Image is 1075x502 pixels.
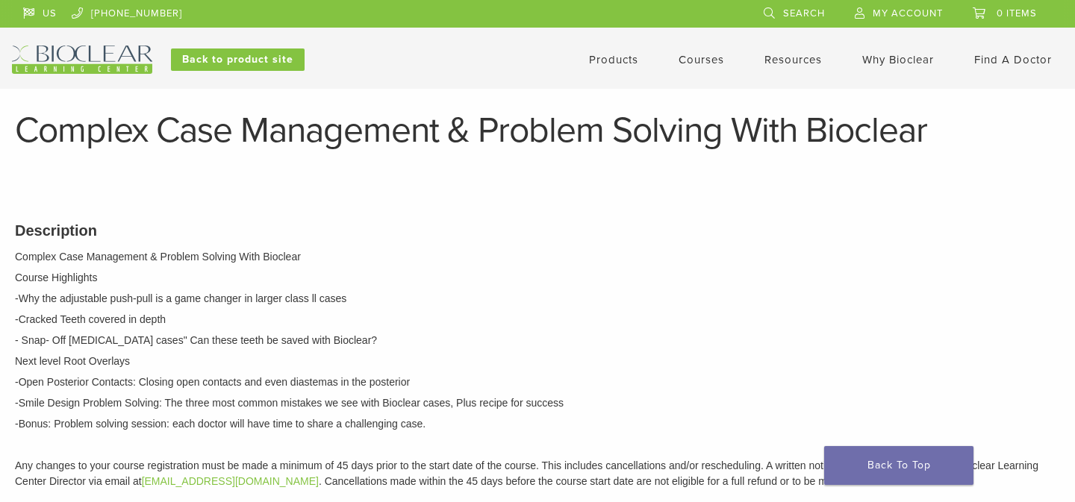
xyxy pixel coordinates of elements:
[589,53,638,66] a: Products
[142,475,319,487] a: [EMAIL_ADDRESS][DOMAIN_NAME]
[783,7,825,19] span: Search
[679,53,724,66] a: Courses
[15,312,1060,327] p: -Cracked Teeth covered in depth
[15,113,1060,148] h1: Complex Case Management & Problem Solving With Bioclear
[15,416,1060,432] p: -Bonus: Problem solving session: each doctor will have time to share a challenging case.
[15,219,1060,242] h3: Description
[171,48,305,71] a: Back to product site
[764,53,822,66] a: Resources
[15,333,1060,348] p: - Snap- Off [MEDICAL_DATA] cases" Can these teeth be saved with Bioclear?
[873,7,943,19] span: My Account
[15,374,1060,390] p: -Open Posterior Contacts: Closing open contacts and even diastemas in the posterior
[15,395,1060,411] p: -Smile Design Problem Solving: The three most common mistakes we see with Bioclear cases, Plus re...
[997,7,1037,19] span: 0 items
[15,249,1060,265] p: Complex Case Management & Problem Solving With Bioclear
[862,53,934,66] a: Why Bioclear
[15,459,1038,487] span: Any changes to your course registration must be made a minimum of 45 days prior to the start date...
[824,446,973,485] a: Back To Top
[974,53,1052,66] a: Find A Doctor
[15,270,1060,286] p: Course Highlights
[15,291,1060,307] p: -Why the adjustable push-pull is a game changer in larger class ll cases
[15,354,1060,369] p: Next level Root Overlays
[12,46,152,74] img: Bioclear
